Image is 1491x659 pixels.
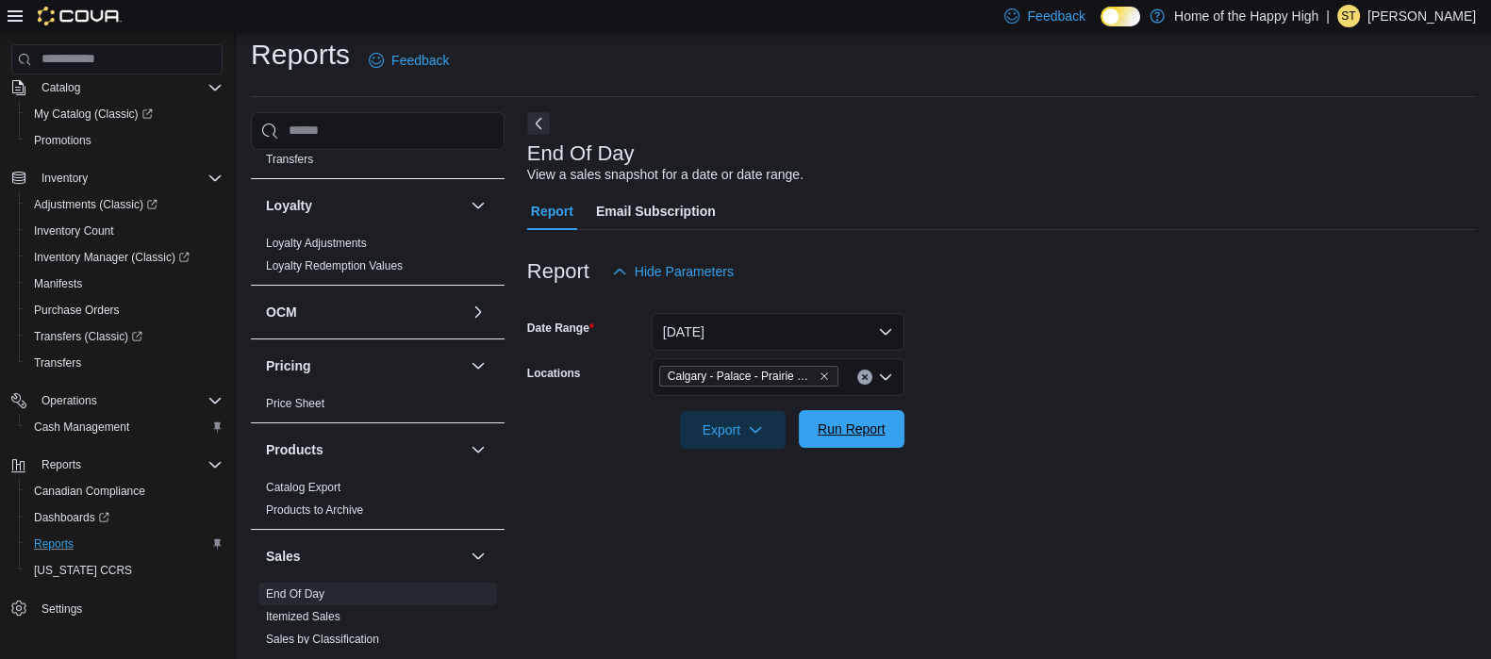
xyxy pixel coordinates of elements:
[26,416,137,438] a: Cash Management
[19,350,230,376] button: Transfers
[41,393,97,408] span: Operations
[19,271,230,297] button: Manifests
[1337,5,1360,27] div: Steven Thompson
[19,127,230,154] button: Promotions
[41,601,82,617] span: Settings
[26,352,223,374] span: Transfers
[34,133,91,148] span: Promotions
[266,440,463,459] button: Products
[527,142,635,165] h3: End Of Day
[251,392,505,422] div: Pricing
[19,218,230,244] button: Inventory Count
[26,272,223,295] span: Manifests
[467,301,489,323] button: OCM
[26,480,153,502] a: Canadian Compliance
[26,325,223,348] span: Transfers (Classic)
[266,397,324,410] a: Price Sheet
[19,414,230,440] button: Cash Management
[4,165,230,191] button: Inventory
[391,51,449,70] span: Feedback
[26,533,81,555] a: Reports
[266,547,301,566] h3: Sales
[26,480,223,502] span: Canadian Compliance
[668,367,815,386] span: Calgary - Palace - Prairie Records
[34,303,120,318] span: Purchase Orders
[266,196,312,215] h3: Loyalty
[251,476,505,529] div: Products
[1341,5,1355,27] span: ST
[34,389,223,412] span: Operations
[266,356,310,375] h3: Pricing
[266,152,313,167] span: Transfers
[266,196,463,215] button: Loyalty
[19,504,230,531] a: Dashboards
[527,165,803,185] div: View a sales snapshot for a date or date range.
[266,586,324,601] span: End Of Day
[26,299,223,321] span: Purchase Orders
[34,76,88,99] button: Catalog
[41,80,80,95] span: Catalog
[680,411,786,449] button: Export
[266,440,323,459] h3: Products
[19,191,230,218] a: Adjustments (Classic)
[4,595,230,622] button: Settings
[26,193,223,216] span: Adjustments (Classic)
[41,171,88,186] span: Inventory
[266,632,379,647] span: Sales by Classification
[19,323,230,350] a: Transfers (Classic)
[4,452,230,478] button: Reports
[4,74,230,101] button: Catalog
[1367,5,1476,27] p: [PERSON_NAME]
[26,325,150,348] a: Transfers (Classic)
[34,453,89,476] button: Reports
[34,107,153,122] span: My Catalog (Classic)
[26,129,223,152] span: Promotions
[34,453,223,476] span: Reports
[34,167,223,189] span: Inventory
[26,129,99,152] a: Promotions
[26,193,165,216] a: Adjustments (Classic)
[531,192,573,230] span: Report
[19,557,230,584] button: [US_STATE] CCRS
[857,370,872,385] button: Clear input
[34,484,145,499] span: Canadian Compliance
[34,197,157,212] span: Adjustments (Classic)
[34,329,142,344] span: Transfers (Classic)
[34,597,223,620] span: Settings
[34,389,105,412] button: Operations
[878,370,893,385] button: Open list of options
[26,272,90,295] a: Manifests
[26,220,223,242] span: Inventory Count
[4,387,230,414] button: Operations
[34,563,132,578] span: [US_STATE] CCRS
[467,545,489,568] button: Sales
[26,352,89,374] a: Transfers
[26,416,223,438] span: Cash Management
[26,103,223,125] span: My Catalog (Classic)
[527,112,550,135] button: Next
[34,598,90,620] a: Settings
[34,510,109,525] span: Dashboards
[266,356,463,375] button: Pricing
[26,246,223,269] span: Inventory Manager (Classic)
[819,371,830,382] button: Remove Calgary - Palace - Prairie Records from selection in this group
[799,410,904,448] button: Run Report
[26,533,223,555] span: Reports
[251,36,350,74] h1: Reports
[467,354,489,377] button: Pricing
[34,355,81,371] span: Transfers
[38,7,122,25] img: Cova
[26,299,127,321] a: Purchase Orders
[19,478,230,504] button: Canadian Compliance
[26,506,223,529] span: Dashboards
[1101,26,1102,27] span: Dark Mode
[635,262,734,281] span: Hide Parameters
[361,41,456,79] a: Feedback
[467,438,489,461] button: Products
[266,303,297,321] h3: OCM
[34,420,129,435] span: Cash Management
[266,503,363,517] a: Products to Archive
[266,633,379,646] a: Sales by Classification
[691,411,774,449] span: Export
[467,194,489,217] button: Loyalty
